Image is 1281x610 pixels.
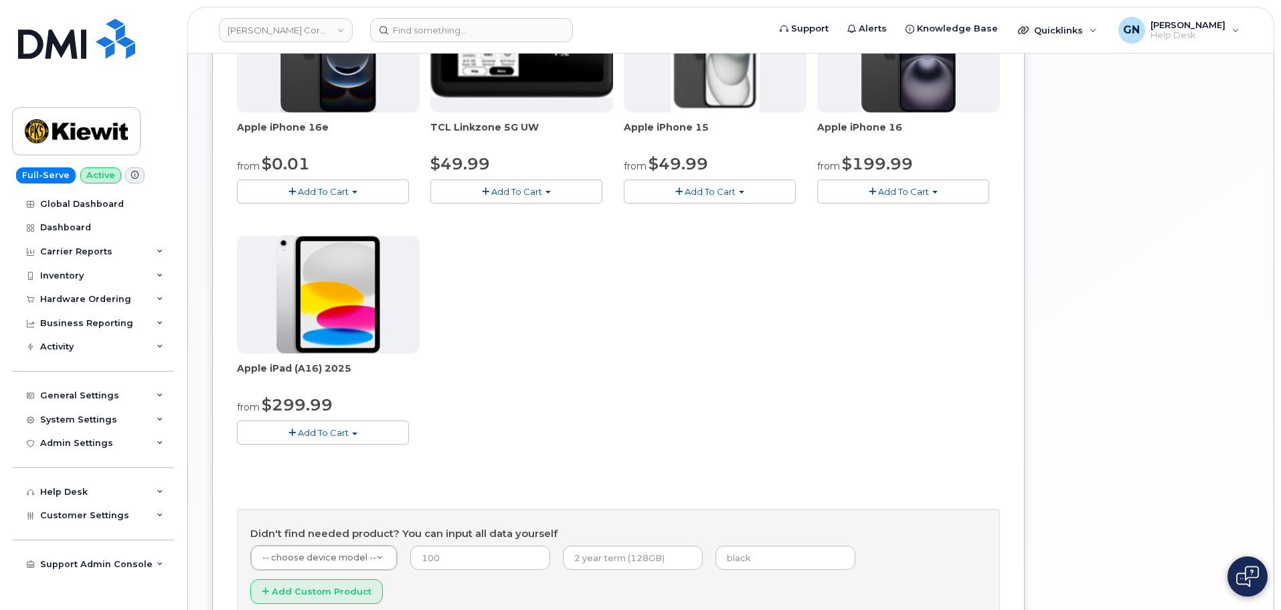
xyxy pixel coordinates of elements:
span: GN [1123,22,1140,38]
span: Quicklinks [1034,25,1083,35]
input: Find something... [370,18,573,42]
span: $49.99 [649,154,708,173]
span: Add To Cart [878,186,929,197]
span: $199.99 [842,154,913,173]
span: Help Desk [1150,30,1225,41]
span: $49.99 [430,154,490,173]
div: Geoffrey Newport [1109,17,1249,44]
span: Knowledge Base [917,22,998,35]
div: Apple iPhone 16e [237,121,420,147]
small: from [817,160,840,172]
a: -- choose device model -- [251,546,397,570]
span: Add To Cart [298,427,349,438]
a: Alerts [838,15,896,42]
span: $299.99 [262,395,333,414]
span: Add To Cart [491,186,542,197]
span: Alerts [859,22,887,35]
input: 100 [410,546,550,570]
input: 2 year term (128GB) [563,546,703,570]
div: Quicklinks [1009,17,1106,44]
button: Add To Cart [817,179,989,203]
img: Open chat [1236,566,1259,587]
span: $0.01 [262,154,310,173]
a: Kiewit Corporation [219,18,353,42]
span: [PERSON_NAME] [1150,19,1225,30]
small: from [237,160,260,172]
button: Add To Cart [624,179,796,203]
input: black [715,546,855,570]
button: Add To Cart [237,421,409,444]
span: -- choose device model -- [262,552,376,562]
a: Support [770,15,838,42]
h4: Didn't find needed product? You can input all data yourself [250,528,987,540]
div: Apple iPad (A16) 2025 [237,362,420,388]
small: from [237,401,260,413]
span: Add To Cart [685,186,736,197]
span: Support [791,22,829,35]
div: TCL Linkzone 5G UW [430,121,613,147]
button: Add To Cart [237,179,409,203]
button: Add To Cart [430,179,602,203]
small: from [624,160,647,172]
span: Add To Cart [298,186,349,197]
div: Apple iPhone 16 [817,121,1000,147]
button: Add Custom Product [250,579,383,604]
a: Knowledge Base [896,15,1007,42]
img: ipad_11.png [276,236,380,354]
div: Apple iPhone 15 [624,121,806,147]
